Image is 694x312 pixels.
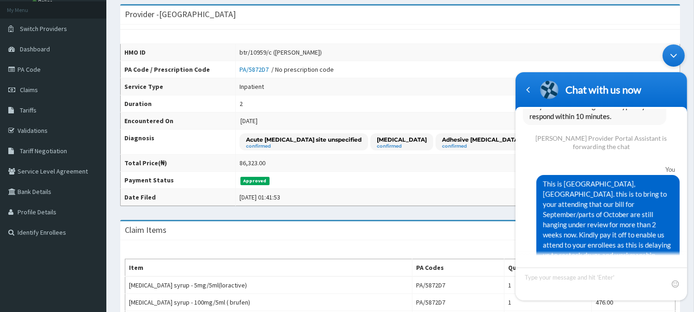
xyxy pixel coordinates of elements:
span: Switch Providers [20,25,67,33]
th: HMO ID [121,44,236,61]
small: confirmed [442,144,520,149]
th: Duration [121,95,236,112]
iframe: SalesIQ Chatwindow [511,40,692,305]
th: Date Filed [121,189,236,206]
small: confirmed [246,144,362,149]
h3: Provider - [GEOGRAPHIC_DATA] [125,10,236,19]
p: Acute [MEDICAL_DATA] site unspecified [246,136,362,144]
td: 1 [504,276,591,294]
div: btr/10959/c ([PERSON_NAME]) [240,48,322,57]
h3: Claim Items [125,226,166,234]
th: Payment Status [121,172,236,189]
div: 2 [240,99,243,108]
p: Adhesive [MEDICAL_DATA] [442,136,520,144]
p: [MEDICAL_DATA] [377,136,427,144]
span: Dashboard [20,45,50,53]
th: Quantity [504,259,591,277]
td: PA/5872D7 [412,276,504,294]
a: PA/5872D7 [240,65,271,74]
td: PA/5872D7 [412,294,504,311]
th: Total Price(₦) [121,155,236,172]
div: / No prescription code [240,65,334,74]
span: Approved [240,177,270,185]
td: [MEDICAL_DATA] syrup - 100mg/5ml ( brufen) [125,294,412,311]
small: confirmed [377,144,427,149]
div: Inpatient [240,82,264,91]
th: Diagnosis [121,130,236,155]
td: [MEDICAL_DATA] syrup - 5mg/5ml(loractive) [125,276,412,294]
th: Encountered On [121,112,236,130]
span: Tariff Negotiation [20,147,67,155]
th: Service Type [121,78,236,95]
th: PA Code / Prescription Code [121,61,236,78]
div: 86,323.00 [240,158,265,168]
span: Tariffs [20,106,37,114]
div: [DATE] 01:41:53 [240,193,280,202]
td: 1 [504,294,591,311]
th: PA Codes [412,259,504,277]
span: [DATE] [240,117,258,125]
th: Item [125,259,412,277]
span: Claims [20,86,38,94]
